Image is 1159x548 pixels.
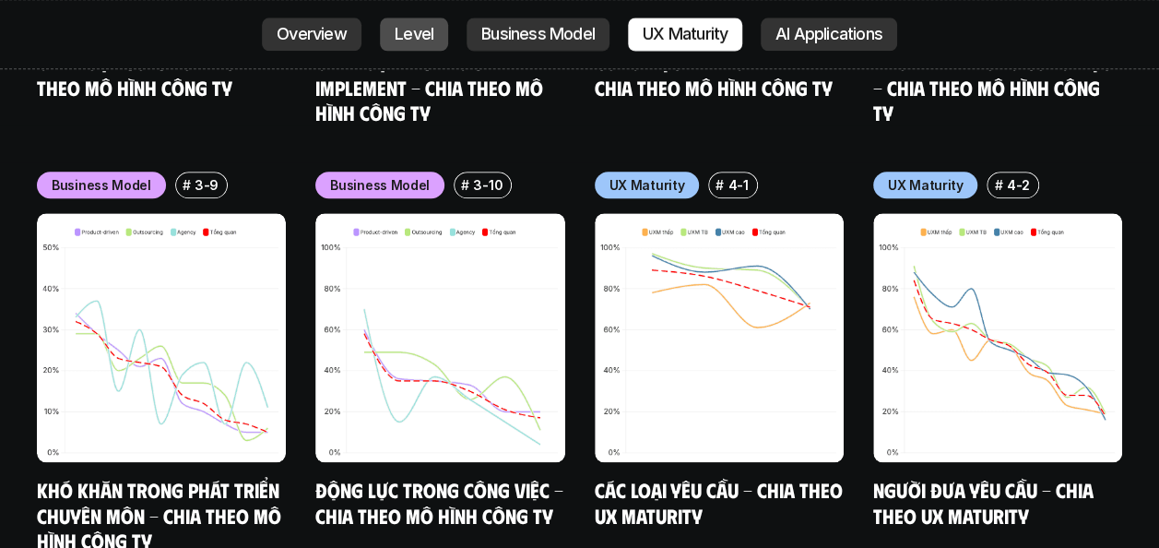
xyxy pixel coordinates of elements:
[380,18,448,52] a: Level
[315,477,568,528] a: Động lực trong công việc - Chia theo mô hình công ty
[395,26,433,44] p: Level
[888,175,964,195] p: UX Maturity
[481,26,595,44] p: Business Model
[761,18,897,52] a: AI Applications
[461,178,469,192] h6: #
[277,26,347,44] p: Overview
[330,175,430,195] p: Business Model
[716,178,724,192] h6: #
[1007,175,1030,195] p: 4-2
[628,18,742,52] a: UX Maturity
[473,175,503,195] p: 3-10
[873,49,1115,125] a: Khó khăn trong công việc - Chia theo mô hình công ty
[315,49,548,125] a: Giai đoạn Testing & Implement - Chia theo mô hình công ty
[775,26,882,44] p: AI Applications
[183,178,191,192] h6: #
[52,175,151,195] p: Business Model
[467,18,609,52] a: Business Model
[595,477,847,528] a: Các loại yêu cầu - Chia theo UX Maturity
[195,175,219,195] p: 3-9
[643,26,727,44] p: UX Maturity
[873,477,1098,528] a: Người đưa yêu cầu - Chia theo UX Maturity
[262,18,361,52] a: Overview
[595,49,833,100] a: Công việc Management - Chia theo mô hình công ty
[727,175,748,195] p: 4-1
[609,175,685,195] p: UX Maturity
[37,49,266,100] a: Giai đoạn Solution - Chia theo mô hình công ty
[994,178,1002,192] h6: #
